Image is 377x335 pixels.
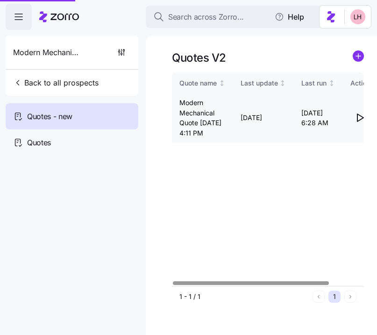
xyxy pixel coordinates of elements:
button: Back to all prospects [9,73,102,92]
a: add icon [353,50,364,65]
td: [DATE] [233,94,294,143]
span: Quotes [27,137,51,149]
div: Last update [241,78,278,88]
div: Quote name [179,78,217,88]
th: Last updateNot sorted [233,72,294,94]
div: 1 - 1 / 1 [179,292,309,301]
button: Help [267,7,312,26]
h1: Quotes V2 [172,50,226,65]
svg: add icon [353,50,364,62]
a: Quotes [6,129,138,156]
button: Search across Zorro... [146,6,333,28]
td: [DATE] 6:28 AM [294,94,343,143]
span: Search across Zorro... [168,11,244,23]
td: Modern Mechanical Quote [DATE] 4:11 PM [172,94,233,143]
span: Quotes - new [27,111,72,122]
div: Last run [301,78,327,88]
th: Quote nameNot sorted [172,72,233,94]
img: 8ac9784bd0c5ae1e7e1202a2aac67deb [350,9,365,24]
span: Help [275,11,304,22]
a: Quotes - new [6,103,138,129]
div: Not sorted [219,80,225,86]
button: Previous page [313,291,325,303]
button: Next page [344,291,356,303]
span: Back to all prospects [13,77,99,88]
div: Not sorted [279,80,286,86]
div: Not sorted [328,80,335,86]
span: Modern Mechanical [13,47,80,58]
button: 1 [328,291,341,303]
th: Last runNot sorted [294,72,343,94]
